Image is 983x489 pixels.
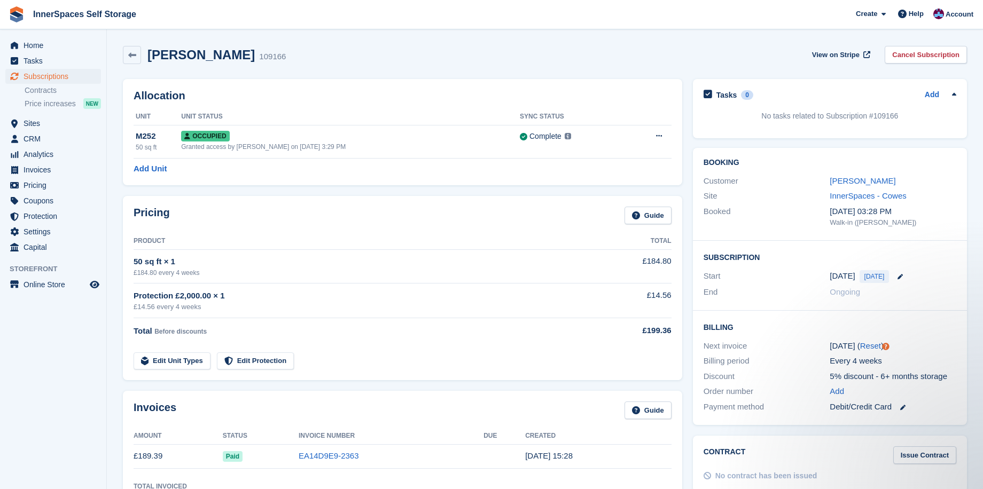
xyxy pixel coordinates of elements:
a: Guide [625,401,672,419]
a: menu [5,224,101,239]
a: menu [5,277,101,292]
span: Pricing [24,178,88,193]
a: Guide [625,207,672,224]
a: Cancel Subscription [885,46,967,64]
div: 109166 [259,51,286,63]
a: menu [5,69,101,84]
a: menu [5,178,101,193]
a: menu [5,38,101,53]
h2: Booking [704,159,956,167]
a: Preview store [88,278,101,291]
h2: Invoices [134,401,176,419]
div: Tooltip anchor [881,342,891,351]
span: Price increases [25,99,76,109]
div: No contract has been issued [715,470,817,482]
span: Create [856,9,877,19]
td: £184.80 [589,249,672,283]
span: Sites [24,116,88,131]
div: £199.36 [589,325,672,337]
div: Granted access by [PERSON_NAME] on [DATE] 3:29 PM [181,142,520,152]
a: Price increases NEW [25,98,101,109]
div: £184.80 every 4 weeks [134,268,589,278]
a: View on Stripe [808,46,872,64]
div: Customer [704,175,830,187]
span: Settings [24,224,88,239]
a: Add [830,385,844,398]
span: Invoices [24,162,88,177]
div: Booked [704,206,830,228]
div: Payment method [704,401,830,413]
th: Unit Status [181,108,520,125]
h2: Pricing [134,207,170,224]
h2: Subscription [704,251,956,262]
div: Discount [704,370,830,383]
span: Storefront [10,264,106,274]
a: Edit Unit Types [134,352,210,370]
th: Amount [134,428,223,445]
img: Paul Allo [933,9,944,19]
span: Online Store [24,277,88,292]
h2: Billing [704,321,956,332]
span: [DATE] [860,270,890,283]
th: Invoice Number [299,428,483,445]
a: menu [5,116,101,131]
th: Due [483,428,525,445]
div: End [704,286,830,298]
span: CRM [24,131,88,146]
a: menu [5,209,101,224]
td: £14.56 [589,283,672,318]
span: Ongoing [830,287,860,296]
h2: Allocation [134,90,672,102]
a: Contracts [25,85,101,96]
span: Capital [24,240,88,255]
span: Subscriptions [24,69,88,84]
a: menu [5,193,101,208]
div: [DATE] 03:28 PM [830,206,956,218]
a: menu [5,53,101,68]
div: Protection £2,000.00 × 1 [134,290,589,302]
div: Site [704,190,830,202]
a: menu [5,162,101,177]
th: Created [525,428,672,445]
div: 0 [741,90,753,100]
span: Help [909,9,924,19]
span: Paid [223,451,243,462]
div: £14.56 every 4 weeks [134,302,589,312]
a: menu [5,131,101,146]
div: 50 sq ft [136,143,181,152]
th: Unit [134,108,181,125]
span: Occupied [181,131,229,141]
div: Billing period [704,355,830,367]
div: Every 4 weeks [830,355,956,367]
div: Complete [529,131,561,142]
a: Reset [860,341,881,350]
span: Home [24,38,88,53]
h2: [PERSON_NAME] [147,48,255,62]
td: £189.39 [134,444,223,468]
span: Account [946,9,973,20]
div: [DATE] ( ) [830,340,956,352]
th: Sync Status [520,108,625,125]
span: Analytics [24,147,88,162]
img: icon-info-grey-7440780725fd019a000dd9b08b2336e03edf1995a4989e88bcd33f0948082b44.svg [565,133,571,139]
div: NEW [83,98,101,109]
a: Edit Protection [217,352,294,370]
h2: Tasks [716,90,737,100]
span: Before discounts [154,328,207,335]
div: 50 sq ft × 1 [134,256,589,268]
time: 2025-09-19 00:00:00 UTC [830,270,855,282]
span: Protection [24,209,88,224]
div: Order number [704,385,830,398]
div: Walk-in ([PERSON_NAME]) [830,217,956,228]
th: Product [134,233,589,250]
time: 2025-09-19 14:28:56 UTC [525,451,573,460]
div: Debit/Credit Card [830,401,956,413]
a: InnerSpaces Self Storage [29,5,141,23]
a: InnerSpaces - Cowes [830,191,906,200]
a: EA14D9E9-2363 [299,451,359,460]
th: Status [223,428,299,445]
div: M252 [136,130,181,143]
a: Issue Contract [893,446,956,464]
a: [PERSON_NAME] [830,176,895,185]
span: Tasks [24,53,88,68]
